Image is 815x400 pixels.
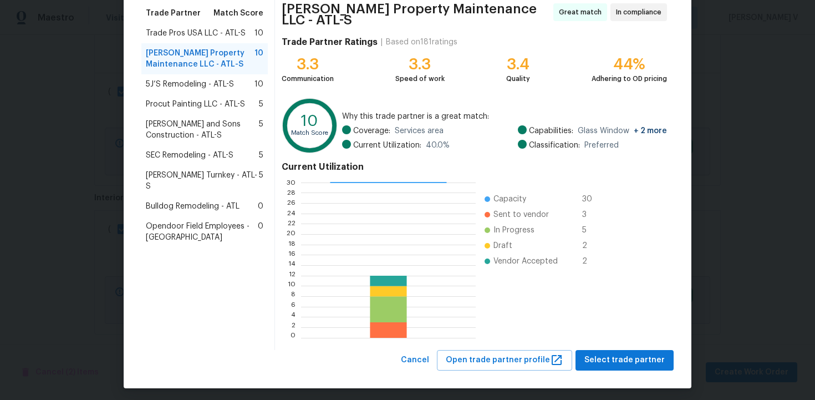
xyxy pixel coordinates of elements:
span: Open trade partner profile [446,353,563,367]
div: Based on 181 ratings [386,37,457,48]
span: 5 [259,150,263,161]
span: 40.0 % [426,140,450,151]
span: Trade Pros USA LLC - ATL-S [146,28,246,39]
text: 14 [288,262,296,269]
span: Capabilities: [529,125,573,136]
span: Services area [395,125,444,136]
text: 28 [287,189,296,196]
span: Sent to vendor [493,209,549,220]
span: 2 [582,256,600,267]
text: 20 [287,231,296,237]
text: 18 [288,241,296,248]
span: Select trade partner [584,353,665,367]
span: 10 [254,48,263,70]
text: 4 [291,313,296,320]
div: Quality [506,73,530,84]
div: Speed of work [395,73,445,84]
h4: Current Utilization [282,161,667,173]
div: 3.3 [395,59,445,70]
text: 6 [291,303,296,310]
div: | [378,37,386,48]
text: 12 [289,272,296,279]
span: Opendoor Field Employees - [GEOGRAPHIC_DATA] [146,221,258,243]
div: Communication [282,73,334,84]
button: Select trade partner [575,350,674,371]
div: 3.3 [282,59,334,70]
span: Great match [559,7,606,18]
span: Trade Partner [146,8,201,19]
div: Adhering to OD pricing [592,73,667,84]
span: 2 [582,240,600,251]
span: [PERSON_NAME] Turnkey - ATL-S [146,170,259,192]
span: Vendor Accepted [493,256,558,267]
span: Current Utilization: [353,140,421,151]
text: 0 [291,335,296,341]
span: Coverage: [353,125,390,136]
text: 24 [287,210,296,217]
span: Classification: [529,140,580,151]
span: Draft [493,240,512,251]
span: Why this trade partner is a great match: [342,111,667,122]
span: Preferred [584,140,619,151]
span: 0 [258,221,263,243]
span: Glass Window [578,125,667,136]
span: Cancel [401,353,429,367]
span: [PERSON_NAME] and Sons Construction - ATL-S [146,119,259,141]
span: 10 [254,28,263,39]
text: 22 [288,220,296,227]
span: 5 [259,99,263,110]
span: Bulldog Remodeling - ATL [146,201,240,212]
text: 16 [288,251,296,258]
text: 30 [287,179,296,186]
button: Open trade partner profile [437,350,572,371]
h4: Trade Partner Ratings [282,37,378,48]
span: 3 [582,209,600,220]
span: + 2 more [634,127,667,135]
span: 30 [582,194,600,205]
span: 5 [259,170,263,192]
span: 5J’S Remodeling - ATL-S [146,79,234,90]
span: 5 [259,119,263,141]
span: [PERSON_NAME] Property Maintenance LLC - ATL-S [146,48,254,70]
text: 10 [301,113,318,129]
span: Match Score [213,8,263,19]
span: 10 [254,79,263,90]
div: 3.4 [506,59,530,70]
span: In compliance [616,7,666,18]
text: Match Score [291,130,328,136]
text: 26 [287,200,296,206]
span: 5 [582,225,600,236]
span: SEC Remodeling - ATL-S [146,150,233,161]
span: Capacity [493,194,526,205]
span: 0 [258,201,263,212]
text: 8 [291,293,296,300]
div: 44% [592,59,667,70]
span: [PERSON_NAME] Property Maintenance LLC - ATL-S [282,3,550,26]
span: Procut Painting LLC - ATL-S [146,99,245,110]
span: In Progress [493,225,534,236]
button: Cancel [396,350,434,371]
text: 10 [288,282,296,289]
text: 2 [292,324,296,331]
